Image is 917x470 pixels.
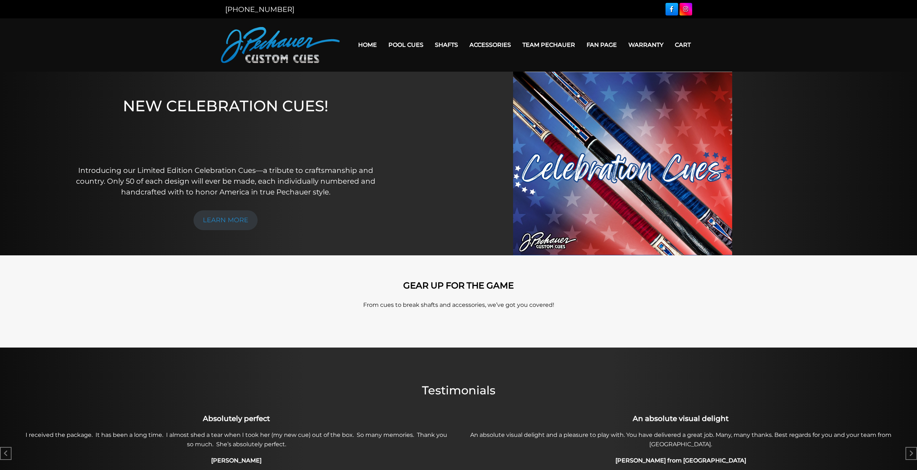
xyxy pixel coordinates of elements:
[517,36,581,54] a: Team Pechauer
[18,456,455,465] h4: [PERSON_NAME]
[429,36,464,54] a: Shafts
[463,430,899,449] p: An absolute visual delight and a pleasure to play with. You have delivered a great job. Many, man...
[383,36,429,54] a: Pool Cues
[18,413,455,468] div: 1 / 49
[193,210,258,230] a: LEARN MORE
[72,165,379,197] p: Introducing our Limited Edition Celebration Cues—a tribute to craftsmanship and country. Only 50 ...
[72,97,379,155] h1: NEW CELEBRATION CUES!
[463,456,899,465] h4: [PERSON_NAME] from [GEOGRAPHIC_DATA]
[18,413,455,424] h3: Absolutely perfect
[669,36,696,54] a: Cart
[253,301,664,309] p: From cues to break shafts and accessories, we’ve got you covered!
[225,5,294,14] a: [PHONE_NUMBER]
[352,36,383,54] a: Home
[403,280,514,291] strong: GEAR UP FOR THE GAME
[581,36,623,54] a: Fan Page
[623,36,669,54] a: Warranty
[464,36,517,54] a: Accessories
[462,413,899,468] div: 2 / 49
[18,430,455,449] p: I received the package. It has been a long time. I almost shed a tear when I took her (my new cue...
[463,413,899,424] h3: An absolute visual delight
[221,27,340,63] img: Pechauer Custom Cues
